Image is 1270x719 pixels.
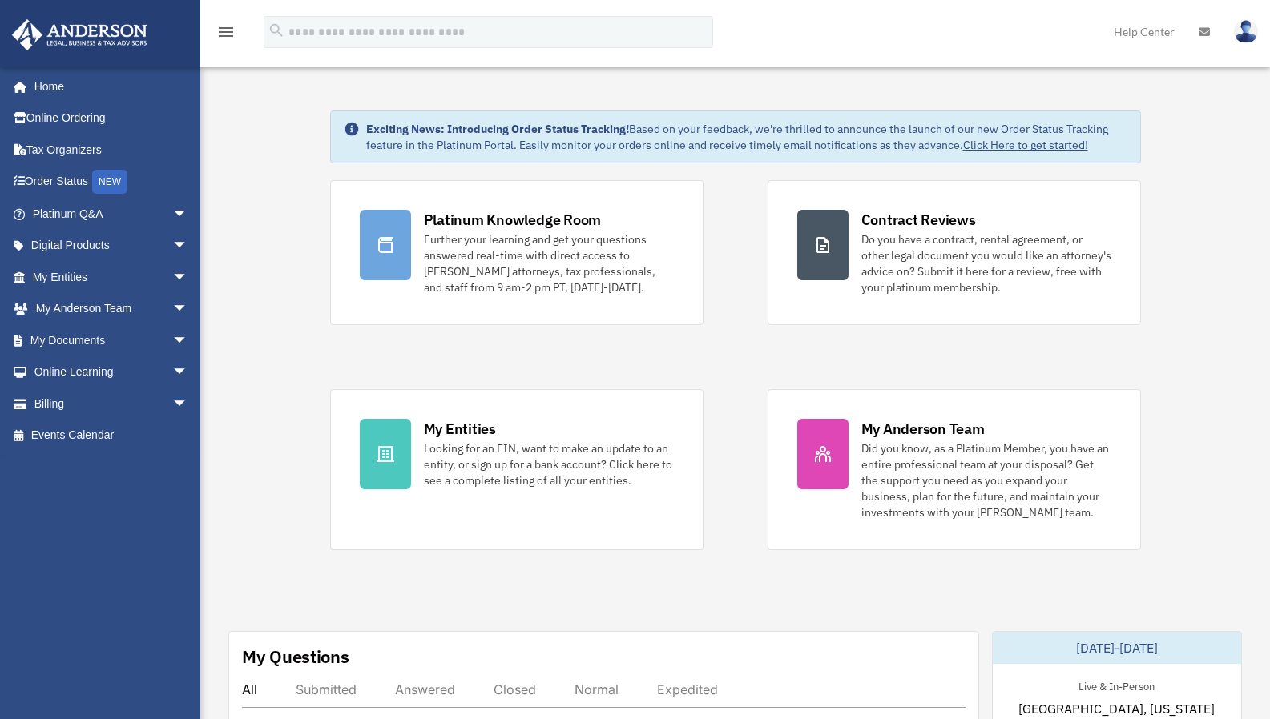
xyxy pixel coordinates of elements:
span: arrow_drop_down [172,261,204,294]
strong: Exciting News: Introducing Order Status Tracking! [366,122,629,136]
span: arrow_drop_down [172,388,204,420]
a: Platinum Knowledge Room Further your learning and get your questions answered real-time with dire... [330,180,704,325]
div: Contract Reviews [861,210,976,230]
a: Contract Reviews Do you have a contract, rental agreement, or other legal document you would like... [768,180,1141,325]
div: [DATE]-[DATE] [993,632,1241,664]
a: Home [11,70,204,102]
span: arrow_drop_down [172,198,204,231]
div: Expedited [657,681,718,697]
a: Tax Organizers [11,134,212,166]
a: Click Here to get started! [963,138,1088,152]
div: Platinum Knowledge Room [424,210,602,230]
span: arrow_drop_down [172,293,204,326]
a: Online Learningarrow_drop_down [11,356,212,388]
a: Online Ordering [11,102,212,135]
span: [GEOGRAPHIC_DATA], [US_STATE] [1018,699,1215,718]
div: Based on your feedback, we're thrilled to announce the launch of our new Order Status Tracking fe... [366,121,1127,153]
img: User Pic [1234,20,1258,43]
div: My Entities [424,419,496,439]
span: arrow_drop_down [172,230,204,263]
div: NEW [92,170,127,194]
a: My Entities Looking for an EIN, want to make an update to an entity, or sign up for a bank accoun... [330,389,704,550]
i: menu [216,22,236,42]
a: My Anderson Teamarrow_drop_down [11,293,212,325]
div: All [242,681,257,697]
div: Further your learning and get your questions answered real-time with direct access to [PERSON_NAM... [424,231,674,295]
div: Do you have a contract, rental agreement, or other legal document you would like an attorney's ad... [861,231,1111,295]
a: Billingarrow_drop_down [11,388,212,420]
span: arrow_drop_down [172,324,204,357]
div: Live & In-Person [1066,677,1167,693]
div: Did you know, as a Platinum Member, you have an entire professional team at your disposal? Get th... [861,440,1111,520]
div: Submitted [296,681,357,697]
i: search [268,22,285,39]
a: Events Calendar [11,420,212,452]
a: My Anderson Team Did you know, as a Platinum Member, you have an entire professional team at your... [768,389,1141,550]
img: Anderson Advisors Platinum Portal [7,19,152,50]
a: My Documentsarrow_drop_down [11,324,212,356]
span: arrow_drop_down [172,356,204,389]
div: Answered [395,681,455,697]
a: Platinum Q&Aarrow_drop_down [11,198,212,230]
a: Digital Productsarrow_drop_down [11,230,212,262]
a: Order StatusNEW [11,166,212,199]
a: menu [216,28,236,42]
div: Normal [575,681,619,697]
a: My Entitiesarrow_drop_down [11,261,212,293]
div: My Questions [242,645,349,669]
div: My Anderson Team [861,419,985,439]
div: Looking for an EIN, want to make an update to an entity, or sign up for a bank account? Click her... [424,440,674,488]
div: Closed [494,681,536,697]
